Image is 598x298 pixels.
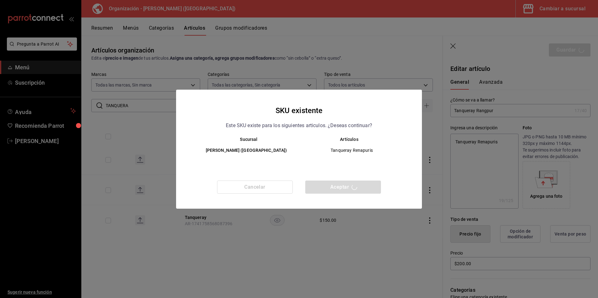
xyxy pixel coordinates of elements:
th: Artículos [299,137,409,142]
th: Sucursal [189,137,299,142]
h6: [PERSON_NAME] ([GEOGRAPHIC_DATA]) [199,147,294,154]
span: Tanqueray Renapuris [304,147,399,153]
p: Este SKU existe para los siguientes articulos. ¿Deseas continuar? [226,122,372,130]
h4: SKU existente [276,105,323,117]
